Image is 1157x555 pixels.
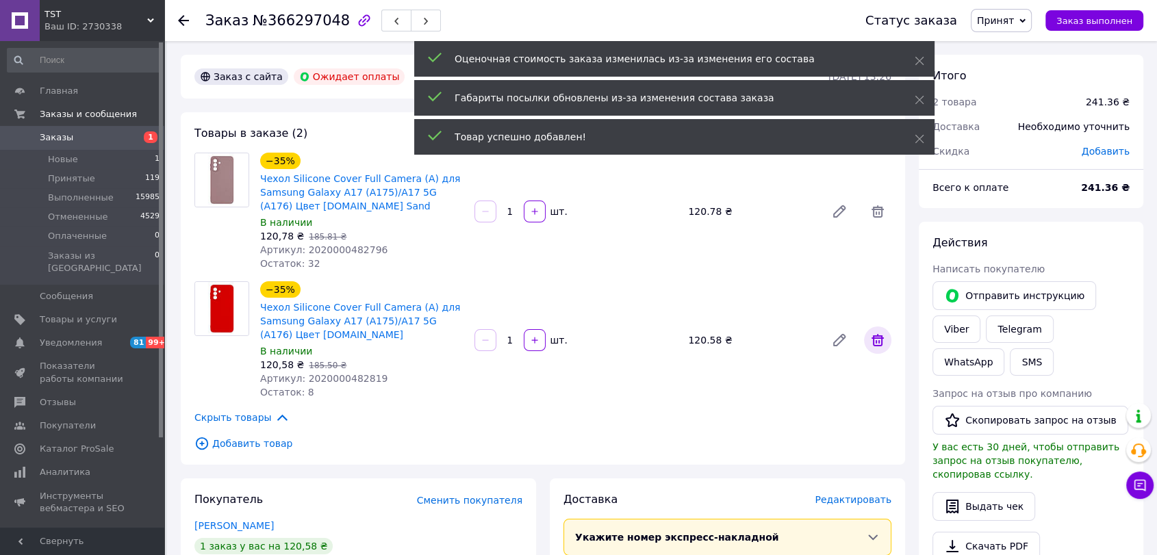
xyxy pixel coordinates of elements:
span: 120,78 ₴ [260,231,304,242]
a: Чехол Silicone Cover Full Camera (A) для Samsung Galaxy A17 (A175)/A17 5G (A176) Цвет [DOMAIN_NAME] [260,302,460,340]
span: Показатели работы компании [40,360,127,385]
span: Скидка [932,146,969,157]
button: Заказ выполнен [1045,10,1143,31]
span: Редактировать [815,494,891,505]
a: Редактировать [826,326,853,354]
img: Чехол Silicone Cover Full Camera (A) для Samsung Galaxy A17 (A175)/A17 5G (A176) Цвет 14.Red [195,282,249,335]
a: WhatsApp [932,348,1004,376]
img: Чехол Silicone Cover Full Camera (A) для Samsung Galaxy A17 (A175)/A17 5G (A176) Цвет 19.Pink Sand [195,153,249,207]
div: Ожидает оплаты [294,68,405,85]
span: 15985 [136,192,160,204]
span: Сообщения [40,290,93,302]
span: 0 [155,230,160,242]
span: 1 [144,131,157,143]
div: Товар успешно добавлен! [455,130,880,144]
div: Габариты посылки обновлены из-за изменения состава заказа [455,91,880,105]
button: Чат с покупателем [1126,472,1154,499]
div: 241.36 ₴ [1086,95,1130,109]
span: 4529 [140,211,160,223]
div: Заказ с сайта [194,68,288,85]
span: Главная [40,85,78,97]
a: Редактировать [826,198,853,225]
span: В наличии [260,346,312,357]
span: Действия [932,236,987,249]
input: Поиск [7,48,161,73]
span: Доставка [932,121,980,132]
span: Всего к оплате [932,182,1008,193]
span: 0 [155,250,160,274]
div: шт. [547,333,569,347]
a: Viber [932,315,980,343]
span: Новые [48,153,78,166]
span: Управление сайтом [40,526,127,550]
span: 185.50 ₴ [309,361,346,370]
a: Чехол Silicone Cover Full Camera (A) для Samsung Galaxy A17 (A175)/A17 5G (A176) Цвет [DOMAIN_NAM... [260,173,460,211]
span: Принят [977,15,1014,26]
span: 1 [155,153,160,166]
span: Артикул: 2020000482819 [260,373,387,384]
button: Скопировать запрос на отзыв [932,406,1128,435]
span: Укажите номер экспресс-накладной [575,532,779,543]
span: Выполненные [48,192,114,204]
span: Аналитика [40,466,90,478]
span: Сменить покупателя [417,495,522,506]
span: Запрос на отзыв про компанию [932,388,1092,399]
span: Заказ [205,12,249,29]
button: Отправить инструкцию [932,281,1096,310]
span: Принятые [48,172,95,185]
span: Заказы [40,131,73,144]
span: 119 [145,172,160,185]
span: Итого [932,69,966,82]
span: Добавить товар [194,436,891,451]
span: В наличии [260,217,312,228]
div: шт. [547,205,569,218]
div: Оценочная стоимость заказа изменилась из-за изменения его состава [455,52,880,66]
span: Оплаченные [48,230,107,242]
span: Артикул: 2020000482796 [260,244,387,255]
div: Вернуться назад [178,14,189,27]
span: Товары и услуги [40,313,117,326]
div: Статус заказа [865,14,957,27]
div: −35% [260,281,301,298]
span: 81 [130,337,146,348]
span: TST [44,8,147,21]
span: Отмененные [48,211,107,223]
span: Инструменты вебмастера и SEO [40,490,127,515]
span: Удалить [864,198,891,225]
div: 120.78 ₴ [683,202,820,221]
div: 1 заказ у вас на 120,58 ₴ [194,538,333,554]
span: Добавить [1082,146,1130,157]
b: 241.36 ₴ [1081,182,1130,193]
span: Товары в заказе (2) [194,127,307,140]
span: Покупатель [194,493,263,506]
span: Удалить [864,326,891,354]
span: Заказы из [GEOGRAPHIC_DATA] [48,250,155,274]
span: Остаток: 32 [260,258,320,269]
span: Заказы и сообщения [40,108,137,120]
span: 185.81 ₴ [309,232,346,242]
span: 2 товара [932,96,976,107]
div: 120.58 ₴ [683,331,820,350]
a: [PERSON_NAME] [194,520,274,531]
span: Отзывы [40,396,76,409]
button: Выдать чек [932,492,1035,521]
span: У вас есть 30 дней, чтобы отправить запрос на отзыв покупателю, скопировав ссылку. [932,441,1119,480]
span: Скрыть товары [194,410,290,425]
span: №366297048 [253,12,350,29]
a: Telegram [986,315,1053,343]
span: Каталог ProSale [40,443,114,455]
span: Остаток: 8 [260,387,314,398]
span: Написать покупателю [932,263,1045,274]
div: Ваш ID: 2730338 [44,21,164,33]
span: 120,58 ₴ [260,359,304,370]
button: SMS [1010,348,1054,376]
span: Заказ выполнен [1056,16,1132,26]
div: −35% [260,153,301,169]
span: Уведомления [40,337,102,349]
span: Покупатели [40,420,96,432]
div: Необходимо уточнить [1010,112,1138,142]
span: Доставка [563,493,618,506]
span: 99+ [146,337,168,348]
